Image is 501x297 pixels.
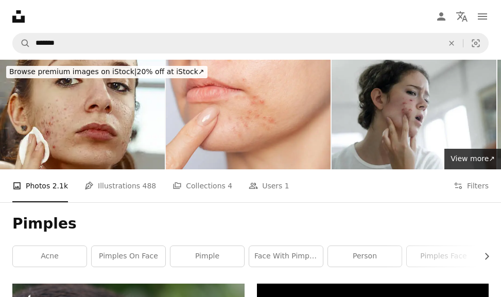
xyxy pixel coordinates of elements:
[170,246,244,267] a: pimple
[440,33,463,53] button: Clear
[166,60,331,169] img: Close-up photo face of young Caucasian woman suffering from perioral dermatitis near the mouth.
[431,6,452,27] a: Log in / Sign up
[444,149,501,169] a: View more↗
[332,60,496,169] img: Young woman popping a pimple
[328,246,402,267] a: person
[12,10,25,23] a: Home — Unsplash
[172,169,232,202] a: Collections 4
[12,33,489,54] form: Find visuals sitewide
[13,246,87,267] a: acne
[249,169,289,202] a: Users 1
[92,246,165,267] a: pimples on face
[451,154,495,163] span: View more ↗
[249,246,323,267] a: face with pimples
[143,180,157,191] span: 488
[285,180,289,191] span: 1
[13,33,30,53] button: Search Unsplash
[12,215,489,233] h1: Pimples
[9,67,136,76] span: Browse premium images on iStock |
[9,67,204,76] span: 20% off at iStock ↗
[452,6,472,27] button: Language
[477,246,489,267] button: scroll list to the right
[407,246,480,267] a: pimples face
[463,33,488,53] button: Visual search
[228,180,232,191] span: 4
[454,169,489,202] button: Filters
[84,169,156,202] a: Illustrations 488
[472,6,493,27] button: Menu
